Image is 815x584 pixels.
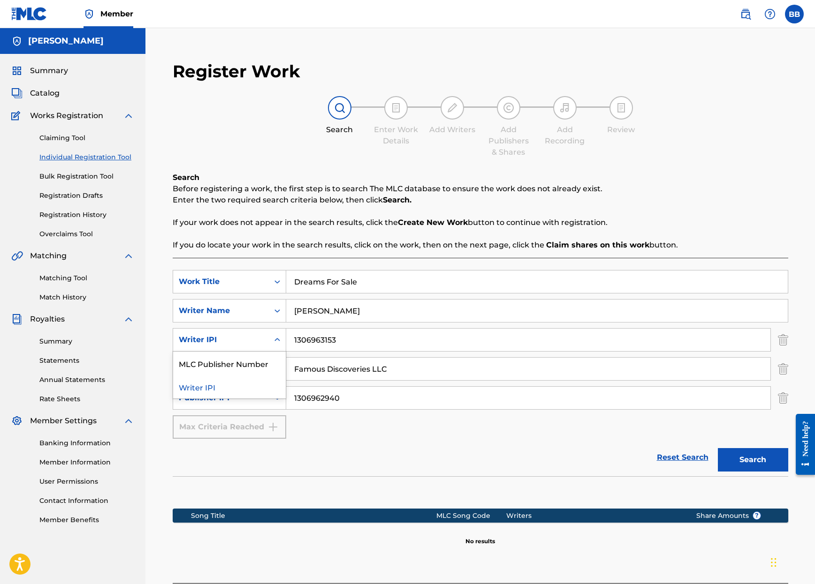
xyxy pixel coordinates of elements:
img: Works Registration [11,110,23,121]
img: Matching [11,250,23,262]
iframe: Chat Widget [768,539,815,584]
a: Claiming Tool [39,133,134,143]
div: Add Publishers & Shares [485,124,532,158]
img: expand [123,314,134,325]
img: Delete Criterion [778,357,788,381]
span: Summary [30,65,68,76]
img: step indicator icon for Review [616,102,627,113]
button: Search [718,448,788,472]
img: step indicator icon for Add Publishers & Shares [503,102,514,113]
strong: Create New Work [398,218,468,227]
a: Rate Sheets [39,394,134,404]
a: Matching Tool [39,273,134,283]
img: expand [123,415,134,427]
img: step indicator icon for Add Writers [447,102,458,113]
a: SummarySummary [11,65,68,76]
a: Match History [39,292,134,302]
span: Royalties [30,314,65,325]
a: Contact Information [39,496,134,506]
a: Bulk Registration Tool [39,172,134,181]
h2: Register Work [173,61,300,82]
img: Delete Criterion [778,328,788,352]
a: Banking Information [39,438,134,448]
img: expand [123,250,134,262]
strong: Claim shares on this work [546,240,649,249]
img: Royalties [11,314,23,325]
img: search [740,8,751,20]
img: step indicator icon for Enter Work Details [390,102,402,113]
div: Add Writers [429,124,476,135]
a: Public Search [736,5,755,23]
div: Review [598,124,645,135]
a: Member Benefits [39,515,134,525]
iframe: Resource Center [789,406,815,482]
span: Matching [30,250,67,262]
div: Work Title [179,276,263,287]
p: If your work does not appear in the search results, click the button to continue with registration. [173,217,788,228]
span: ? [753,512,761,519]
a: CatalogCatalog [11,88,60,99]
div: Song Title [191,511,436,521]
img: Delete Criterion [778,386,788,410]
p: Before registering a work, the first step is to search The MLC database to ensure the work does n... [173,183,788,195]
a: Overclaims Tool [39,229,134,239]
span: Works Registration [30,110,103,121]
b: Search [173,173,199,182]
div: Writer IPI [179,334,263,345]
a: Individual Registration Tool [39,152,134,162]
img: step indicator icon for Search [334,102,345,113]
div: Search [316,124,363,135]
a: User Permissions [39,477,134,487]
form: Search Form [173,270,788,476]
div: Help [761,5,779,23]
div: MLC Song Code [436,511,507,521]
span: Share Amounts [696,511,761,521]
p: No results [465,526,495,546]
div: Drag [771,548,777,577]
h5: Bill Barlow [28,36,104,46]
a: Statements [39,356,134,366]
strong: Search. [383,195,411,204]
a: Annual Statements [39,375,134,385]
img: Catalog [11,88,23,99]
a: Registration Drafts [39,191,134,201]
a: Member Information [39,457,134,467]
a: Summary [39,337,134,346]
p: Enter the two required search criteria below, then click [173,195,788,206]
img: Summary [11,65,23,76]
p: If you do locate your work in the search results, click on the work, then on the next page, click... [173,240,788,251]
div: Enter Work Details [373,124,419,147]
a: Registration History [39,210,134,220]
div: Writer IPI [173,375,286,398]
span: Member [100,8,133,19]
span: Member Settings [30,415,97,427]
img: Top Rightsholder [84,8,95,20]
img: Member Settings [11,415,23,427]
img: Accounts [11,36,23,47]
img: help [764,8,776,20]
img: expand [123,110,134,121]
div: MLC Publisher Number [173,352,286,375]
span: Catalog [30,88,60,99]
img: step indicator icon for Add Recording [559,102,571,113]
div: User Menu [785,5,804,23]
img: MLC Logo [11,7,47,21]
div: Writer Name [179,305,263,316]
div: Writers [506,511,682,521]
a: Reset Search [652,447,713,468]
div: Add Recording [541,124,588,147]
